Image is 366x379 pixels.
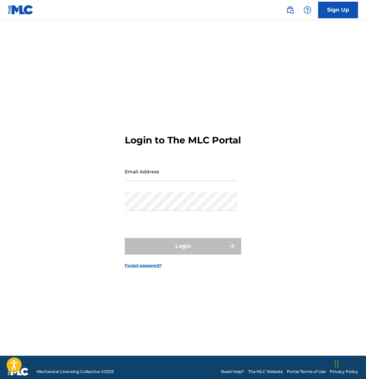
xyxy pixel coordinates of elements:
[8,5,34,15] img: MLC Logo
[287,369,326,375] a: Portal Terms of Use
[283,3,297,17] a: Public Search
[301,3,314,17] div: Help
[125,263,162,269] a: Forgot password?
[333,347,366,379] iframe: Chat Widget
[330,369,358,375] a: Privacy Policy
[37,369,114,375] span: Mechanical Licensing Collective © 2025
[221,369,244,375] a: Need Help?
[248,369,283,375] a: The MLC Website
[303,6,311,14] img: help
[8,368,29,376] img: logo
[318,2,358,18] a: Sign Up
[335,354,339,374] div: Drag
[125,134,241,146] h3: Login to The MLC Portal
[286,6,294,14] img: search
